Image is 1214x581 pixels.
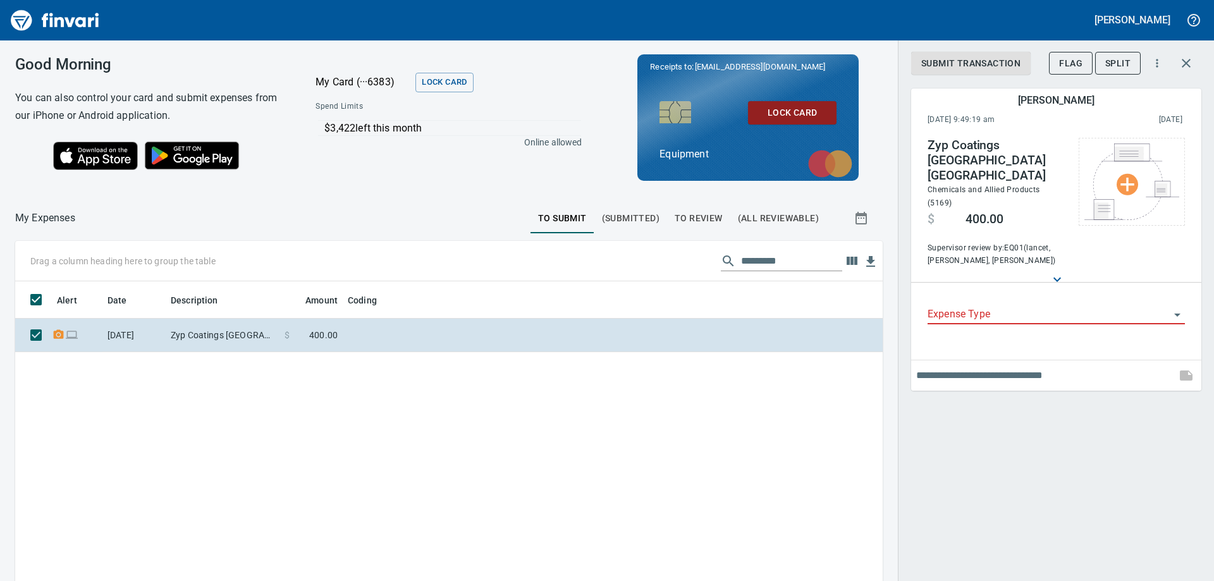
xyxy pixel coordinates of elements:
span: Lock Card [422,75,467,90]
span: Flag [1059,56,1082,71]
p: Drag a column heading here to group the table [30,255,216,267]
button: Choose columns to display [842,252,861,271]
span: $ [928,212,935,227]
span: [EMAIL_ADDRESS][DOMAIN_NAME] [694,61,826,73]
span: Receipt Required [52,331,65,339]
img: Finvari [8,5,102,35]
span: This charge was settled by the merchant and appears on the 2025/08/16 statement. [1077,114,1182,126]
button: Close transaction [1171,48,1201,78]
span: Chemicals and Allied Products (5169) [928,185,1040,207]
img: Select file [1084,144,1179,220]
h5: [PERSON_NAME] [1094,13,1170,27]
h6: You can also control your card and submit expenses from our iPhone or Android application. [15,89,284,125]
span: (All Reviewable) [738,211,819,226]
p: My Expenses [15,211,75,226]
span: To Submit [538,211,587,226]
span: Online transaction [65,331,78,339]
button: Download Table [861,252,880,271]
span: Date [107,293,144,308]
p: $3,422 left this month [324,121,580,136]
img: mastercard.svg [802,144,859,184]
span: Amount [305,293,338,308]
span: Coding [348,293,393,308]
button: Open [1168,306,1186,324]
span: Split [1105,56,1131,71]
h3: Good Morning [15,56,284,73]
p: Online allowed [305,136,582,149]
span: Submit Transaction [921,56,1021,71]
img: Get it on Google Play [138,135,247,176]
span: Lock Card [758,105,826,121]
button: Submit Transaction [911,52,1031,75]
p: Equipment [659,147,837,162]
span: 400.00 [966,212,1003,227]
button: Flag [1049,52,1093,75]
h4: Zyp Coatings [GEOGRAPHIC_DATA] [GEOGRAPHIC_DATA] [928,138,1066,183]
span: Supervisor review by: EQ01 (lancet, [PERSON_NAME], [PERSON_NAME]) [928,242,1066,267]
img: Download on the App Store [53,142,138,170]
span: Description [171,293,218,308]
button: Lock Card [748,101,837,125]
td: Zyp Coatings [GEOGRAPHIC_DATA] [GEOGRAPHIC_DATA] [166,319,279,352]
span: Alert [57,293,94,308]
span: $ [285,329,290,341]
span: Description [171,293,235,308]
span: [DATE] 9:49:19 am [928,114,1077,126]
span: Coding [348,293,377,308]
span: (Submitted) [602,211,659,226]
button: [PERSON_NAME] [1091,10,1174,30]
button: Lock Card [415,73,473,92]
td: [DATE] [102,319,166,352]
p: Receipts to: [650,61,846,73]
span: To Review [675,211,723,226]
p: My Card (···6383) [316,75,410,90]
h5: [PERSON_NAME] [1018,94,1094,107]
span: This records your note into the expense [1171,360,1201,391]
nav: breadcrumb [15,211,75,226]
span: 400.00 [309,329,338,341]
span: Date [107,293,127,308]
span: Alert [57,293,77,308]
button: Split [1095,52,1141,75]
span: Spend Limits [316,101,471,113]
button: Show transactions within a particular date range [842,203,883,233]
button: More [1143,49,1171,77]
span: Amount [289,293,338,308]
